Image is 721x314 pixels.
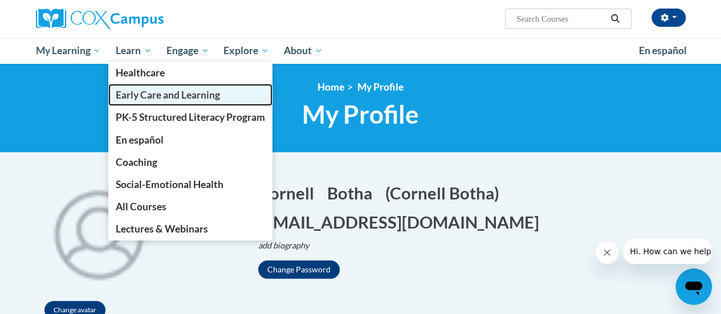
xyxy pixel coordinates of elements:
span: About [284,44,323,58]
a: Social-Emotional Health [108,173,272,195]
div: Main menu [27,38,694,64]
img: Cox Campus [36,9,164,29]
a: All Courses [108,195,272,218]
a: Coaching [108,151,272,173]
span: Lectures & Webinars [116,223,208,235]
button: Account Settings [651,9,686,27]
a: Engage [159,38,217,64]
span: PK-5 Structured Literacy Program [116,111,265,123]
iframe: Message from company [623,239,712,264]
a: PK-5 Structured Literacy Program [108,106,272,128]
i: add biography [258,240,309,250]
span: Engage [166,44,209,58]
button: Edit first name [258,181,321,205]
button: Edit last name [327,181,380,205]
span: Healthcare [116,67,165,79]
button: Change Password [258,260,340,279]
iframe: Button to launch messaging window [675,268,712,305]
div: Click to change the profile picture [36,170,161,295]
span: Social-Emotional Health [116,178,223,190]
span: My Learning [35,44,101,58]
input: Search Courses [515,12,606,26]
a: My Learning [28,38,109,64]
a: Home [317,81,344,93]
iframe: Close message [596,241,618,264]
span: Learn [116,44,152,58]
img: profile avatar [36,170,161,295]
span: En español [116,134,164,146]
span: My Profile [357,81,404,93]
span: Hi. How can we help? [7,8,92,17]
button: Search [606,12,624,26]
span: All Courses [116,201,166,213]
span: Early Care and Learning [116,89,220,101]
span: My Profile [302,99,419,129]
a: Lectures & Webinars [108,218,272,240]
a: Healthcare [108,62,272,84]
button: Edit email address [258,210,547,234]
span: Coaching [116,156,157,168]
a: Explore [216,38,276,64]
a: Learn [108,38,159,64]
button: Edit biography [258,239,319,252]
a: About [276,38,330,64]
button: Edit screen name [385,181,507,205]
a: Early Care and Learning [108,84,272,106]
span: Explore [223,44,269,58]
a: En español [108,129,272,151]
a: En español [632,39,694,63]
span: En español [639,44,687,56]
